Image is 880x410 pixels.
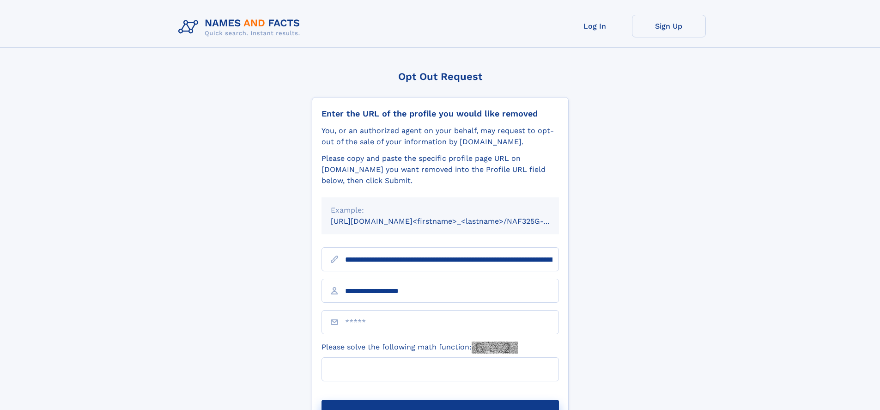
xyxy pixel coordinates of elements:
[331,205,550,216] div: Example:
[331,217,577,226] small: [URL][DOMAIN_NAME]<firstname>_<lastname>/NAF325G-xxxxxxxx
[322,342,518,354] label: Please solve the following math function:
[175,15,308,40] img: Logo Names and Facts
[632,15,706,37] a: Sign Up
[322,153,559,186] div: Please copy and paste the specific profile page URL on [DOMAIN_NAME] you want removed into the Pr...
[558,15,632,37] a: Log In
[322,125,559,147] div: You, or an authorized agent on your behalf, may request to opt-out of the sale of your informatio...
[312,71,569,82] div: Opt Out Request
[322,109,559,119] div: Enter the URL of the profile you would like removed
